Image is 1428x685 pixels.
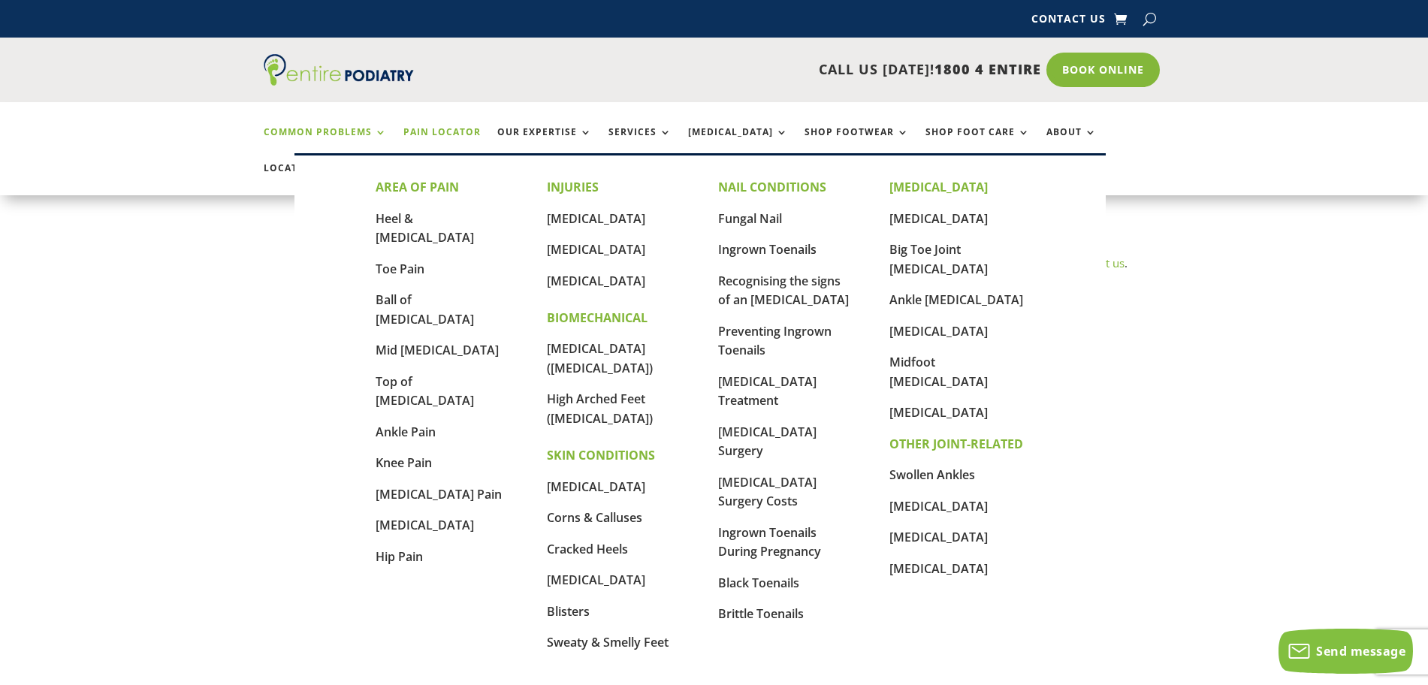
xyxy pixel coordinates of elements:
[1316,643,1405,659] span: Send message
[889,323,988,339] a: [MEDICAL_DATA]
[889,179,988,195] strong: [MEDICAL_DATA]
[889,436,1023,452] strong: OTHER JOINT-RELATED
[376,179,459,195] strong: AREA OF PAIN
[376,291,474,327] a: Ball of [MEDICAL_DATA]
[376,342,499,358] a: Mid [MEDICAL_DATA]
[1279,629,1413,674] button: Send message
[718,179,826,195] strong: NAIL CONDITIONS
[376,424,436,440] a: Ankle Pain
[547,572,645,588] a: [MEDICAL_DATA]
[934,60,1041,78] span: 1800 4 ENTIRE
[608,127,672,159] a: Services
[376,517,474,533] a: [MEDICAL_DATA]
[264,215,1165,254] h1: Pain Locator
[889,210,988,227] a: [MEDICAL_DATA]
[889,560,988,577] a: [MEDICAL_DATA]
[264,127,387,159] a: Common Problems
[718,273,849,309] a: Recognising the signs of an [MEDICAL_DATA]
[889,291,1023,308] a: Ankle [MEDICAL_DATA]
[264,54,414,86] img: logo (1)
[472,60,1041,80] p: CALL US [DATE]!
[889,354,988,390] a: Midfoot [MEDICAL_DATA]
[547,241,645,258] a: [MEDICAL_DATA]
[376,486,502,502] a: [MEDICAL_DATA] Pain
[718,241,817,258] a: Ingrown Toenails
[1031,14,1106,30] a: Contact Us
[547,447,655,463] strong: SKIN CONDITIONS
[889,466,975,483] a: Swollen Ankles
[688,127,788,159] a: [MEDICAL_DATA]
[718,373,817,409] a: [MEDICAL_DATA] Treatment
[547,273,645,289] a: [MEDICAL_DATA]
[547,210,645,227] a: [MEDICAL_DATA]
[547,509,642,526] a: Corns & Calluses
[376,210,474,246] a: Heel & [MEDICAL_DATA]
[547,634,669,650] a: Sweaty & Smelly Feet
[376,261,424,277] a: Toe Pain
[718,524,821,560] a: Ingrown Toenails During Pregnancy
[497,127,592,159] a: Our Expertise
[718,575,799,591] a: Black Toenails
[889,529,988,545] a: [MEDICAL_DATA]
[376,373,474,409] a: Top of [MEDICAL_DATA]
[1046,53,1160,87] a: Book Online
[547,391,653,427] a: High Arched Feet ([MEDICAL_DATA])
[264,163,339,195] a: Locations
[925,127,1030,159] a: Shop Foot Care
[805,127,909,159] a: Shop Footwear
[376,454,432,471] a: Knee Pain
[889,241,988,277] a: Big Toe Joint [MEDICAL_DATA]
[718,605,804,622] a: Brittle Toenails
[718,210,782,227] a: Fungal Nail
[889,404,988,421] a: [MEDICAL_DATA]
[547,340,653,376] a: [MEDICAL_DATA] ([MEDICAL_DATA])
[547,603,590,620] a: Blisters
[1046,127,1097,159] a: About
[889,498,988,515] a: [MEDICAL_DATA]
[718,424,817,460] a: [MEDICAL_DATA] Surgery
[547,541,628,557] a: Cracked Heels
[376,548,423,565] a: Hip Pain
[547,478,645,495] a: [MEDICAL_DATA]
[403,127,481,159] a: Pain Locator
[547,309,648,326] strong: BIOMECHANICAL
[264,74,414,89] a: Entire Podiatry
[718,474,817,510] a: [MEDICAL_DATA] Surgery Costs
[718,323,832,359] a: Preventing Ingrown Toenails
[547,179,599,195] strong: INJURIES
